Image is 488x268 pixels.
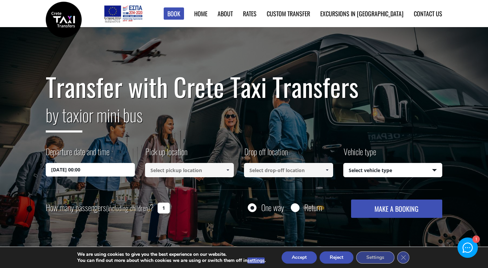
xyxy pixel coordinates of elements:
button: Close GDPR Cookie Banner [397,251,409,264]
button: MAKE A BOOKING [351,200,442,218]
label: Drop off location [244,146,288,163]
label: Pick up location [145,146,187,163]
label: Departure date and time [46,146,109,163]
button: settings [247,257,265,264]
span: by taxi [46,102,82,132]
a: Custom Transfer [267,9,310,18]
img: Crete Taxi Transfers | Safe Taxi Transfer Services from to Heraklion Airport, Chania Airport, Ret... [46,2,82,38]
label: One way [261,203,284,212]
input: Select pickup location [145,163,234,177]
img: e-bannersEUERDF180X90.jpg [103,3,143,24]
a: Rates [243,9,257,18]
h1: Transfer with Crete Taxi Transfers [46,73,442,101]
p: You can find out more about which cookies we are using or switch them off in . [77,257,266,264]
input: Select drop-off location [244,163,333,177]
a: Crete Taxi Transfers | Safe Taxi Transfer Services from to Heraklion Airport, Chania Airport, Ret... [46,15,82,22]
a: Book [164,7,184,20]
a: About [218,9,233,18]
a: Show All Items [321,163,332,177]
div: 1 [472,236,479,243]
button: Accept [282,251,317,264]
h2: or mini bus [46,101,442,138]
a: Excursions in [GEOGRAPHIC_DATA] [320,9,404,18]
a: Contact us [414,9,442,18]
label: Return [304,203,322,212]
a: Home [194,9,207,18]
button: Reject [320,251,353,264]
label: Vehicle type [343,146,376,163]
p: We are using cookies to give you the best experience on our website. [77,251,266,257]
label: How many passengers ? [46,200,154,216]
span: Select vehicle type [344,163,442,178]
small: (including children) [106,203,150,213]
button: Settings [356,251,394,264]
a: Show All Items [222,163,233,177]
